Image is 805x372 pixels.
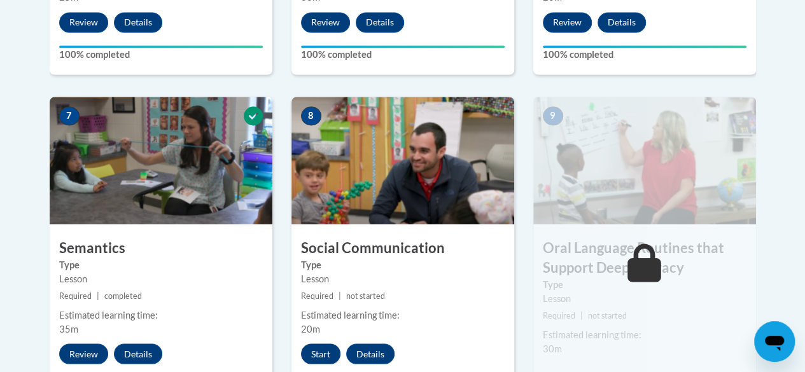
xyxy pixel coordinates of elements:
h3: Oral Language Routines that Support Deep Literacy [533,238,756,277]
span: 7 [59,106,80,125]
button: Details [598,12,646,32]
h3: Semantics [50,238,272,258]
span: Required [301,291,333,300]
div: Lesson [543,291,746,305]
iframe: Button to launch messaging window [754,321,795,362]
button: Review [301,12,350,32]
label: Type [543,277,746,291]
div: Your progress [59,45,263,48]
button: Start [301,343,340,364]
span: completed [104,291,142,300]
h3: Social Communication [291,238,514,258]
button: Details [114,343,162,364]
img: Course Image [291,97,514,224]
img: Course Image [533,97,756,224]
button: Review [543,12,592,32]
span: | [580,310,583,320]
span: 30m [543,343,562,354]
button: Review [59,12,108,32]
span: Required [543,310,575,320]
span: 35m [59,323,78,334]
img: Course Image [50,97,272,224]
div: Your progress [543,45,746,48]
span: | [97,291,99,300]
label: 100% completed [301,48,505,62]
div: Your progress [301,45,505,48]
span: 20m [301,323,320,334]
label: Type [301,258,505,272]
button: Details [114,12,162,32]
span: | [339,291,341,300]
button: Review [59,343,108,364]
div: Lesson [301,272,505,286]
span: not started [588,310,627,320]
span: 9 [543,106,563,125]
div: Lesson [59,272,263,286]
label: 100% completed [59,48,263,62]
span: 8 [301,106,321,125]
div: Estimated learning time: [301,308,505,322]
div: Estimated learning time: [59,308,263,322]
span: Required [59,291,92,300]
button: Details [346,343,395,364]
div: Estimated learning time: [543,327,746,341]
label: Type [59,258,263,272]
span: not started [346,291,385,300]
label: 100% completed [543,48,746,62]
button: Details [356,12,404,32]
